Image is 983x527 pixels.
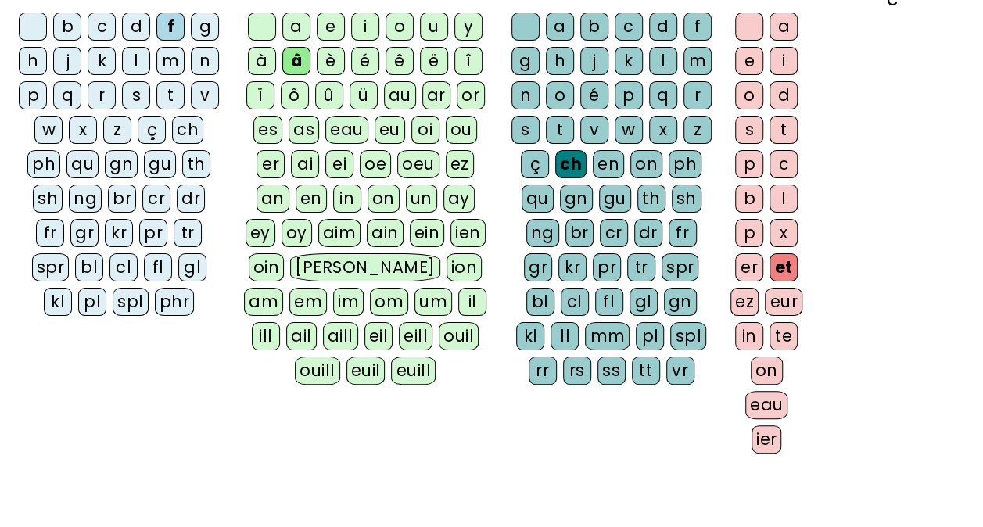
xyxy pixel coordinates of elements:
[139,219,167,247] div: pr
[191,81,219,109] div: v
[443,185,475,213] div: ay
[386,13,414,41] div: o
[662,253,699,281] div: spr
[752,425,782,454] div: ier
[370,288,408,316] div: om
[399,322,432,350] div: eill
[580,81,608,109] div: é
[546,47,574,75] div: h
[295,357,339,385] div: ouill
[384,81,416,109] div: au
[770,322,798,350] div: te
[397,150,439,178] div: oeu
[257,150,285,178] div: er
[735,219,763,247] div: p
[291,150,319,178] div: ai
[282,13,310,41] div: a
[585,322,630,350] div: mm
[27,150,60,178] div: ph
[615,81,643,109] div: p
[182,150,210,178] div: th
[454,13,483,41] div: y
[770,150,798,178] div: c
[364,322,393,350] div: eil
[511,47,540,75] div: g
[770,13,798,41] div: a
[560,185,593,213] div: gn
[637,185,665,213] div: th
[113,288,149,316] div: spl
[53,13,81,41] div: b
[156,81,185,109] div: t
[735,81,763,109] div: o
[88,47,116,75] div: k
[511,81,540,109] div: n
[630,150,662,178] div: on
[615,116,643,144] div: w
[248,47,276,75] div: à
[420,47,448,75] div: ë
[333,288,364,316] div: im
[315,81,343,109] div: û
[580,13,608,41] div: b
[108,185,136,213] div: br
[526,288,554,316] div: bl
[745,391,788,419] div: eau
[34,116,63,144] div: w
[282,219,312,247] div: oy
[191,47,219,75] div: n
[580,47,608,75] div: j
[595,288,623,316] div: fl
[457,81,485,109] div: or
[281,81,309,109] div: ô
[155,288,195,316] div: phr
[627,253,655,281] div: tr
[69,116,97,144] div: x
[19,81,47,109] div: p
[257,185,289,213] div: an
[53,47,81,75] div: j
[683,13,712,41] div: f
[526,219,559,247] div: ng
[286,322,317,350] div: ail
[246,81,274,109] div: ï
[323,322,358,350] div: aill
[70,219,99,247] div: gr
[177,185,205,213] div: dr
[770,219,798,247] div: x
[561,288,589,316] div: cl
[296,185,327,213] div: en
[634,219,662,247] div: dr
[546,81,574,109] div: o
[683,47,712,75] div: m
[252,322,280,350] div: ill
[411,116,439,144] div: oi
[105,150,138,178] div: gn
[615,13,643,41] div: c
[289,288,327,316] div: em
[144,253,172,281] div: fl
[44,288,72,316] div: kl
[446,116,477,144] div: ou
[751,357,783,385] div: on
[282,47,310,75] div: â
[672,185,701,213] div: sh
[511,116,540,144] div: s
[735,150,763,178] div: p
[735,116,763,144] div: s
[290,253,439,281] div: [PERSON_NAME]
[386,47,414,75] div: ê
[580,116,608,144] div: v
[414,288,452,316] div: um
[563,357,591,385] div: rs
[649,81,677,109] div: q
[649,47,677,75] div: l
[317,13,345,41] div: e
[615,47,643,75] div: k
[683,116,712,144] div: z
[350,81,378,109] div: ü
[19,47,47,75] div: h
[683,81,712,109] div: r
[174,219,202,247] div: tr
[420,13,448,41] div: u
